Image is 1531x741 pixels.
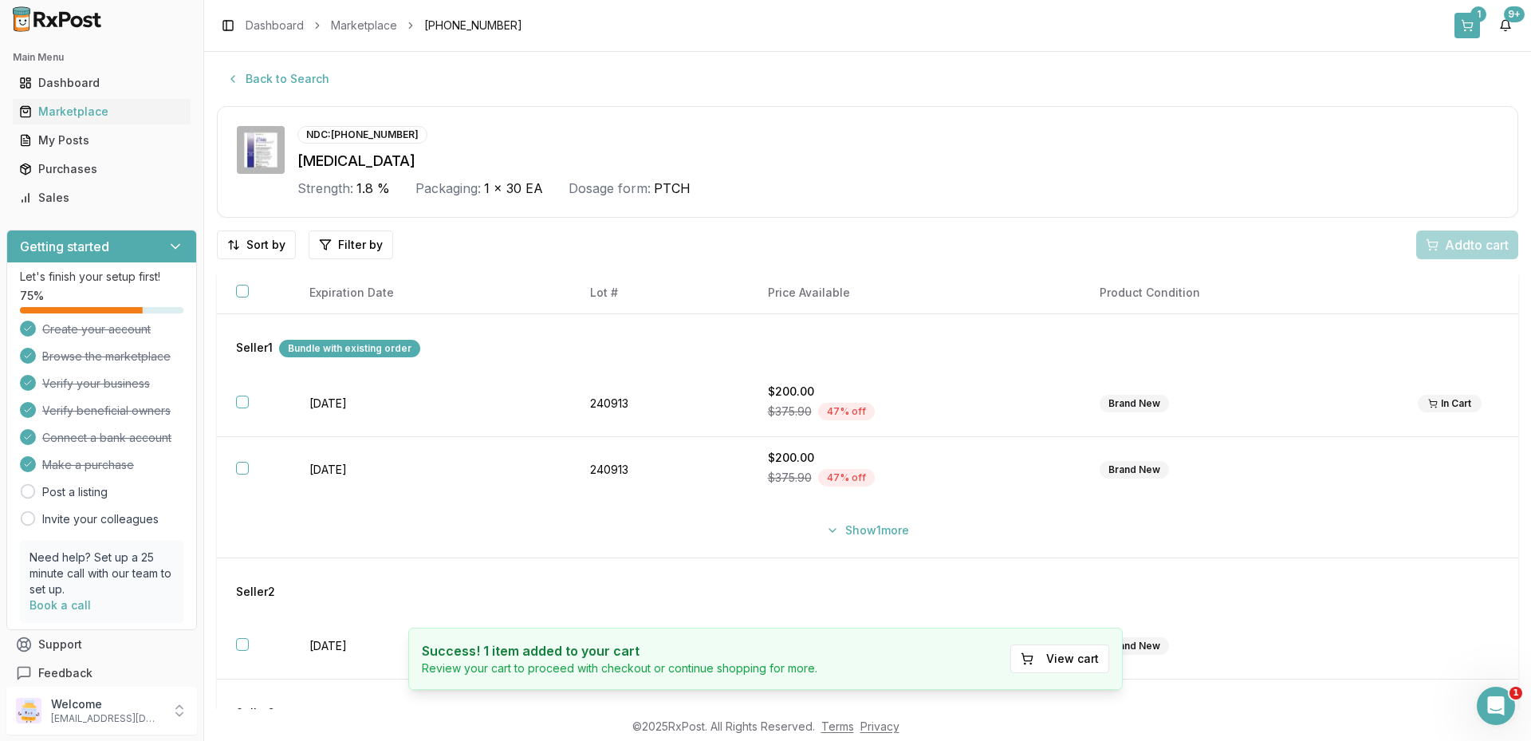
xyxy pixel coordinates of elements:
span: Sort by [246,237,285,253]
div: Bundle with existing order [279,340,420,357]
a: Post a listing [42,484,108,500]
button: 1 [1454,13,1480,38]
button: Feedback [6,659,197,688]
div: In Cart [1418,395,1482,412]
span: Seller 2 [236,584,275,600]
div: 47 % off [818,403,875,420]
p: Need help? Set up a 25 minute call with our team to set up. [30,550,174,597]
button: Filter by [309,231,393,259]
a: Sales [13,183,191,212]
p: Welcome [51,696,162,712]
a: Terms [821,719,854,733]
a: Marketplace [13,97,191,126]
div: Brand New [1100,637,1169,655]
span: Verify your business [42,376,150,392]
th: Expiration Date [290,272,572,314]
button: Back to Search [217,65,339,93]
span: Make a purchase [42,457,134,473]
button: Dashboard [6,70,197,96]
h4: Success! 1 item added to your cart [422,641,817,660]
span: $375.90 [768,404,812,420]
button: 9+ [1493,13,1518,38]
span: PTCH [654,179,691,198]
button: View cart [1010,644,1109,673]
div: Packaging: [415,179,481,198]
p: Let's finish your setup first! [20,269,183,285]
div: Dosage form: [569,179,651,198]
h3: Getting started [20,237,109,256]
button: Support [6,630,197,659]
td: [DATE] [290,371,572,437]
td: [DATE] [290,613,572,680]
span: Verify beneficial owners [42,403,171,419]
img: User avatar [16,698,41,723]
span: Filter by [338,237,383,253]
div: Brand New [1100,461,1169,479]
span: [PHONE_NUMBER] [424,18,522,34]
th: Price Available [749,272,1081,314]
span: Feedback [38,665,92,681]
span: 1 x 30 EA [484,179,543,198]
span: Seller 3 [236,705,275,721]
th: Lot # [571,272,748,314]
button: Sales [6,185,197,211]
div: Strength: [297,179,353,198]
div: Purchases [19,161,184,177]
th: Product Condition [1080,272,1399,314]
a: My Posts [13,126,191,155]
span: Create your account [42,321,151,337]
div: Marketplace [19,104,184,120]
span: Browse the marketplace [42,349,171,365]
button: My Posts [6,128,197,153]
iframe: Intercom live chat [1477,687,1515,725]
a: Invite your colleagues [42,511,159,527]
span: 1.8 % [356,179,390,198]
div: NDC: [PHONE_NUMBER] [297,126,427,144]
span: 1 [1509,687,1522,700]
td: 240913 [571,371,748,437]
span: 75 % [20,288,44,304]
img: ZTlido 1.8 % PTCH [237,126,285,174]
a: Book a call [30,598,91,612]
a: Dashboard [13,69,191,97]
a: Privacy [860,719,899,733]
a: Purchases [13,155,191,183]
div: $264.98 [768,626,1062,642]
button: Marketplace [6,99,197,124]
img: RxPost Logo [6,6,108,32]
h2: Main Menu [13,51,191,64]
div: [MEDICAL_DATA] [297,150,1498,172]
td: 240510 [571,613,748,680]
a: Dashboard [246,18,304,34]
span: Connect a bank account [42,430,171,446]
button: Show1more [817,516,919,545]
span: $375.90 [768,470,812,486]
div: 1 [1470,6,1486,22]
td: 240913 [571,437,748,503]
div: 9+ [1504,6,1525,22]
div: $200.00 [768,384,1062,400]
a: Marketplace [331,18,397,34]
div: $200.00 [768,450,1062,466]
div: Sales [19,190,184,206]
span: Seller 1 [236,340,273,357]
button: Sort by [217,231,296,259]
div: My Posts [19,132,184,148]
nav: breadcrumb [246,18,522,34]
p: [EMAIL_ADDRESS][DOMAIN_NAME] [51,712,162,725]
div: Brand New [1100,395,1169,412]
button: Purchases [6,156,197,182]
td: [DATE] [290,437,572,503]
p: Review your cart to proceed with checkout or continue shopping for more. [422,660,817,676]
div: Dashboard [19,75,184,91]
div: 47 % off [818,469,875,487]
